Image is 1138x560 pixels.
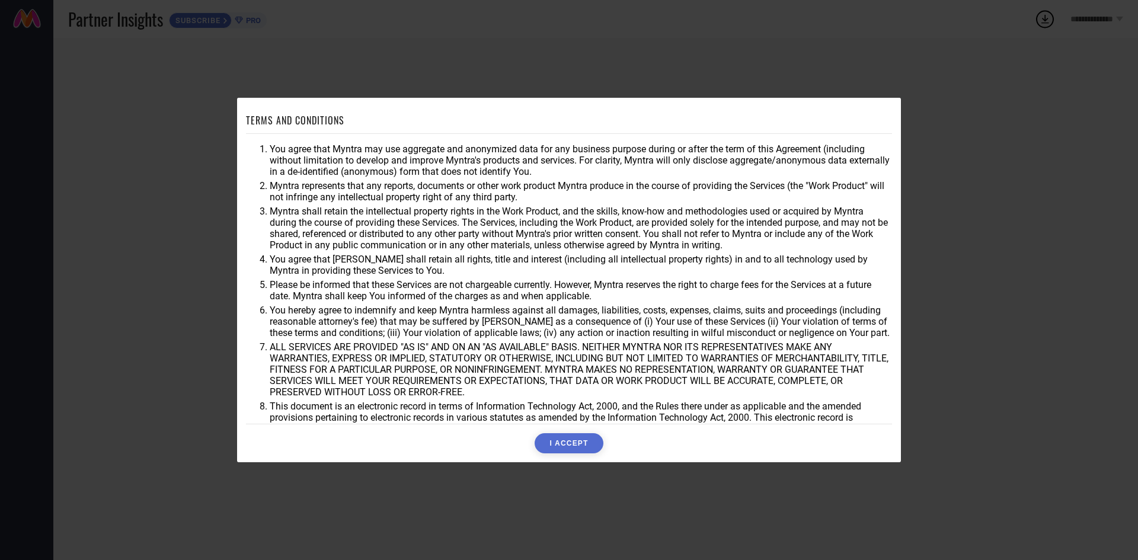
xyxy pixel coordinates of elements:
[270,305,892,338] li: You hereby agree to indemnify and keep Myntra harmless against all damages, liabilities, costs, e...
[270,206,892,251] li: Myntra shall retain the intellectual property rights in the Work Product, and the skills, know-ho...
[270,401,892,434] li: This document is an electronic record in terms of Information Technology Act, 2000, and the Rules...
[270,143,892,177] li: You agree that Myntra may use aggregate and anonymized data for any business purpose during or af...
[535,433,603,453] button: I ACCEPT
[270,254,892,276] li: You agree that [PERSON_NAME] shall retain all rights, title and interest (including all intellect...
[270,341,892,398] li: ALL SERVICES ARE PROVIDED "AS IS" AND ON AN "AS AVAILABLE" BASIS. NEITHER MYNTRA NOR ITS REPRESEN...
[270,279,892,302] li: Please be informed that these Services are not chargeable currently. However, Myntra reserves the...
[246,113,344,127] h1: TERMS AND CONDITIONS
[270,180,892,203] li: Myntra represents that any reports, documents or other work product Myntra produce in the course ...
